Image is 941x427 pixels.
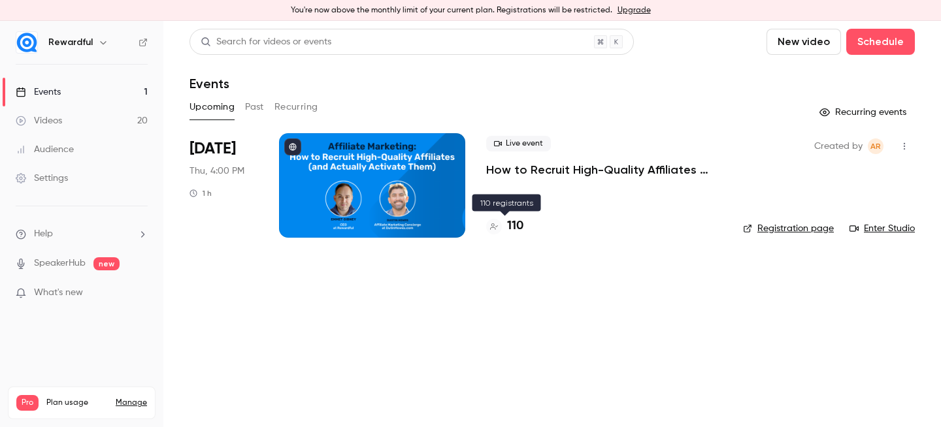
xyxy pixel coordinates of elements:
[16,86,61,99] div: Events
[846,29,915,55] button: Schedule
[16,227,148,241] li: help-dropdown-opener
[486,217,523,235] a: 110
[190,138,236,159] span: [DATE]
[814,102,915,123] button: Recurring events
[850,222,915,235] a: Enter Studio
[814,138,863,154] span: Created by
[190,165,244,178] span: Thu, 4:00 PM
[34,286,83,300] span: What's new
[16,395,39,411] span: Pro
[132,287,148,299] iframe: Noticeable Trigger
[743,222,834,235] a: Registration page
[93,257,120,270] span: new
[46,398,108,408] span: Plan usage
[116,398,147,408] a: Manage
[245,97,264,118] button: Past
[16,143,74,156] div: Audience
[34,227,53,241] span: Help
[767,29,841,55] button: New video
[16,32,37,53] img: Rewardful
[507,217,523,235] h4: 110
[190,133,258,238] div: Sep 18 Thu, 5:00 PM (Europe/Paris)
[190,76,229,91] h1: Events
[16,172,68,185] div: Settings
[618,5,651,16] a: Upgrade
[48,36,93,49] h6: Rewardful
[190,188,212,198] div: 1 h
[201,35,331,49] div: Search for videos or events
[274,97,318,118] button: Recurring
[868,138,883,154] span: Audrey Rampon
[34,257,86,270] a: SpeakerHub
[870,138,881,154] span: AR
[16,114,62,127] div: Videos
[486,136,551,151] span: Live event
[486,162,722,178] a: How to Recruit High-Quality Affiliates (and Actually Activate Them)
[190,97,235,118] button: Upcoming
